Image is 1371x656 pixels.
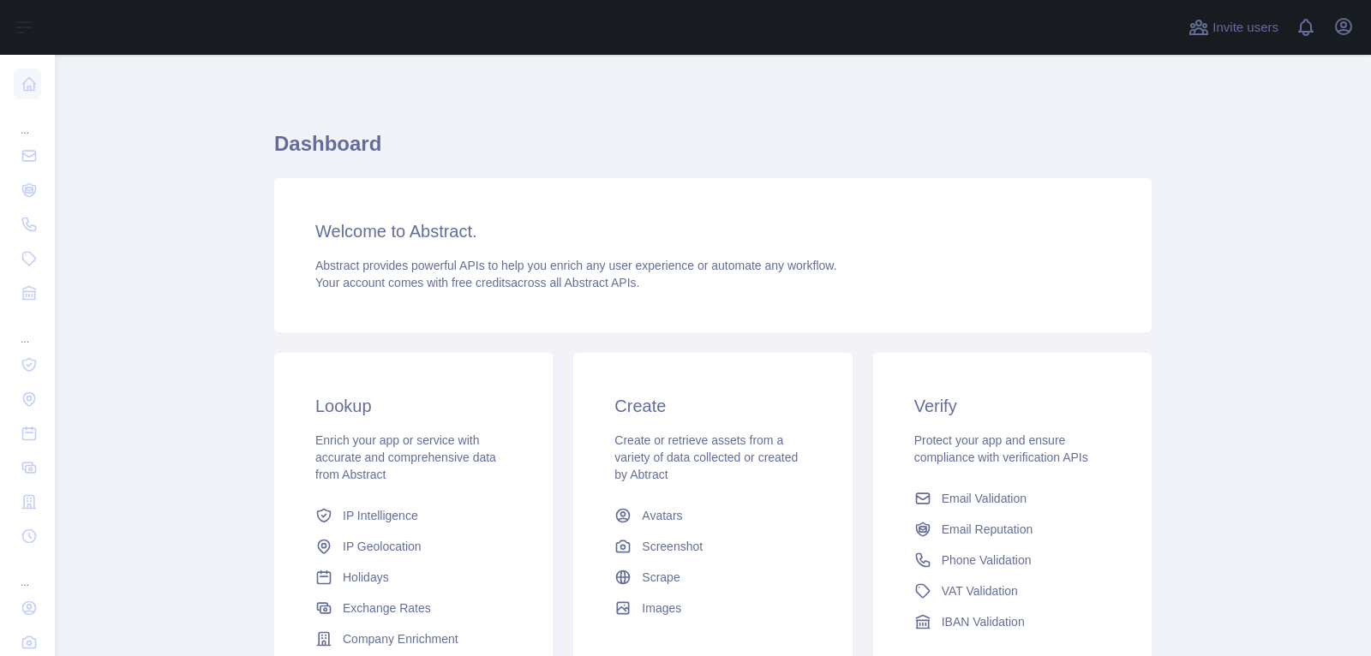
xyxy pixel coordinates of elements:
[914,394,1111,418] h3: Verify
[642,599,681,617] span: Images
[608,500,817,531] a: Avatars
[614,433,798,481] span: Create or retrieve assets from a variety of data collected or created by Abtract
[942,521,1033,538] span: Email Reputation
[614,394,811,418] h3: Create
[343,538,422,555] span: IP Geolocation
[308,623,518,654] a: Company Enrichment
[942,490,1027,507] span: Email Validation
[308,500,518,531] a: IP Intelligence
[642,538,703,555] span: Screenshot
[907,606,1117,637] a: IBAN Validation
[907,514,1117,545] a: Email Reputation
[274,130,1152,171] h1: Dashboard
[642,569,680,586] span: Scrape
[343,599,431,617] span: Exchange Rates
[14,103,41,137] div: ...
[308,593,518,623] a: Exchange Rates
[942,552,1032,569] span: Phone Validation
[914,433,1088,464] span: Protect your app and ensure compliance with verification APIs
[1212,18,1278,38] span: Invite users
[907,545,1117,575] a: Phone Validation
[308,562,518,593] a: Holidays
[1185,14,1282,41] button: Invite users
[315,433,496,481] span: Enrich your app or service with accurate and comprehensive data from Abstract
[308,531,518,562] a: IP Geolocation
[907,575,1117,606] a: VAT Validation
[608,562,817,593] a: Scrape
[942,582,1018,599] span: VAT Validation
[608,593,817,623] a: Images
[452,276,511,289] span: free credits
[907,483,1117,514] a: Email Validation
[343,569,389,586] span: Holidays
[315,276,639,289] span: Your account comes with across all Abstract APIs.
[942,613,1025,630] span: IBAN Validation
[14,312,41,346] div: ...
[315,394,512,418] h3: Lookup
[343,507,418,524] span: IP Intelligence
[315,259,837,272] span: Abstract provides powerful APIs to help you enrich any user experience or automate any workflow.
[642,507,682,524] span: Avatars
[343,630,458,647] span: Company Enrichment
[14,555,41,589] div: ...
[315,219,1111,243] h3: Welcome to Abstract.
[608,531,817,562] a: Screenshot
